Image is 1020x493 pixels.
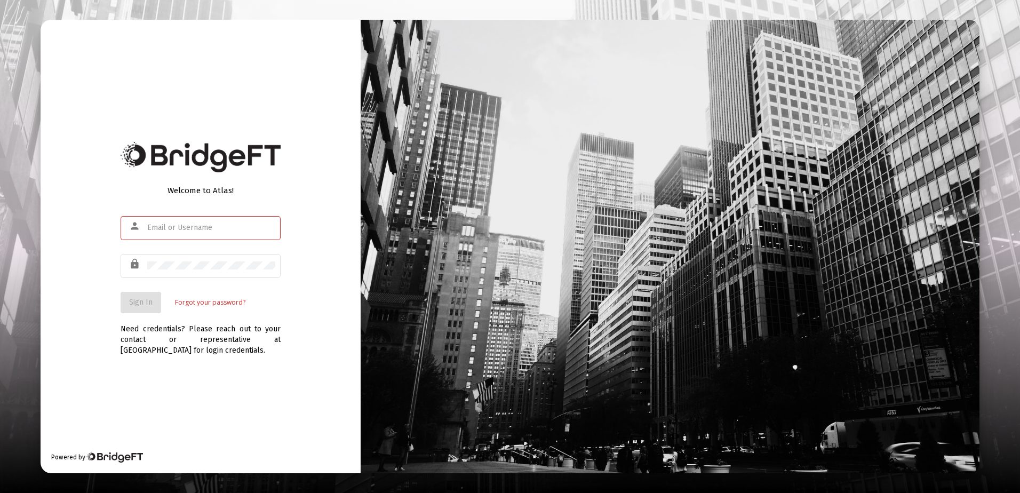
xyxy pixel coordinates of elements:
[175,297,245,308] a: Forgot your password?
[121,185,281,196] div: Welcome to Atlas!
[121,292,161,313] button: Sign In
[147,224,275,232] input: Email or Username
[129,220,142,233] mat-icon: person
[86,452,142,463] img: Bridge Financial Technology Logo
[129,298,153,307] span: Sign In
[129,258,142,271] mat-icon: lock
[121,313,281,356] div: Need credentials? Please reach out to your contact or representative at [GEOGRAPHIC_DATA] for log...
[121,142,281,172] img: Bridge Financial Technology Logo
[51,452,142,463] div: Powered by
